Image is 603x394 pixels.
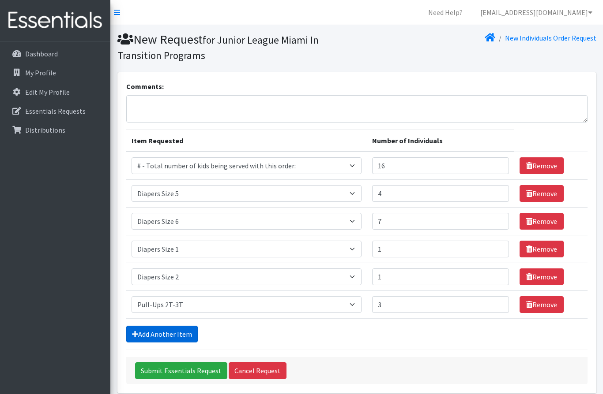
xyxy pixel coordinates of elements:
[520,213,564,230] a: Remove
[520,241,564,257] a: Remove
[473,4,599,21] a: [EMAIL_ADDRESS][DOMAIN_NAME]
[520,157,564,174] a: Remove
[25,68,56,77] p: My Profile
[25,107,86,115] p: Essentials Requests
[520,185,564,202] a: Remove
[25,126,65,134] p: Distributions
[229,362,286,379] a: Cancel Request
[520,268,564,285] a: Remove
[117,32,354,62] h1: New Request
[367,130,515,152] th: Number of Individuals
[126,130,367,152] th: Item Requested
[4,121,107,139] a: Distributions
[421,4,470,21] a: Need Help?
[4,6,107,35] img: HumanEssentials
[117,33,319,62] small: for Junior League Miami In Transition Programs
[4,45,107,63] a: Dashboard
[520,296,564,313] a: Remove
[4,64,107,82] a: My Profile
[25,88,70,97] p: Edit My Profile
[126,81,164,92] label: Comments:
[4,102,107,120] a: Essentials Requests
[4,83,107,101] a: Edit My Profile
[25,49,58,58] p: Dashboard
[505,33,596,42] a: New Individuals Order Request
[135,362,227,379] input: Submit Essentials Request
[126,326,198,342] a: Add Another Item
